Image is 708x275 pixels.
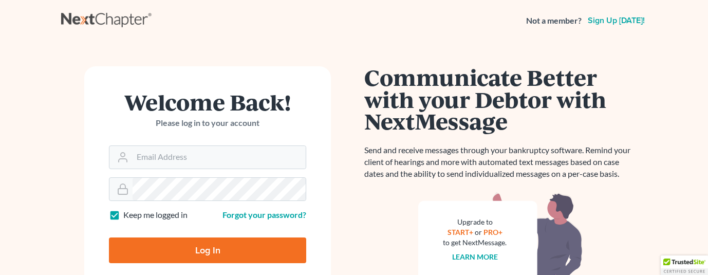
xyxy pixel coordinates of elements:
[364,144,637,180] p: Send and receive messages through your bankruptcy software. Remind your client of hearings and mo...
[448,228,473,236] a: START+
[483,228,502,236] a: PRO+
[475,228,482,236] span: or
[364,66,637,132] h1: Communicate Better with your Debtor with NextMessage
[109,237,306,263] input: Log In
[133,146,306,169] input: Email Address
[109,91,306,113] h1: Welcome Back!
[452,252,498,261] a: Learn more
[109,117,306,129] p: Please log in to your account
[222,210,306,219] a: Forgot your password?
[443,237,507,248] div: to get NextMessage.
[661,255,708,275] div: TrustedSite Certified
[586,16,647,25] a: Sign up [DATE]!
[443,217,507,227] div: Upgrade to
[123,209,188,221] label: Keep me logged in
[526,15,582,27] strong: Not a member?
